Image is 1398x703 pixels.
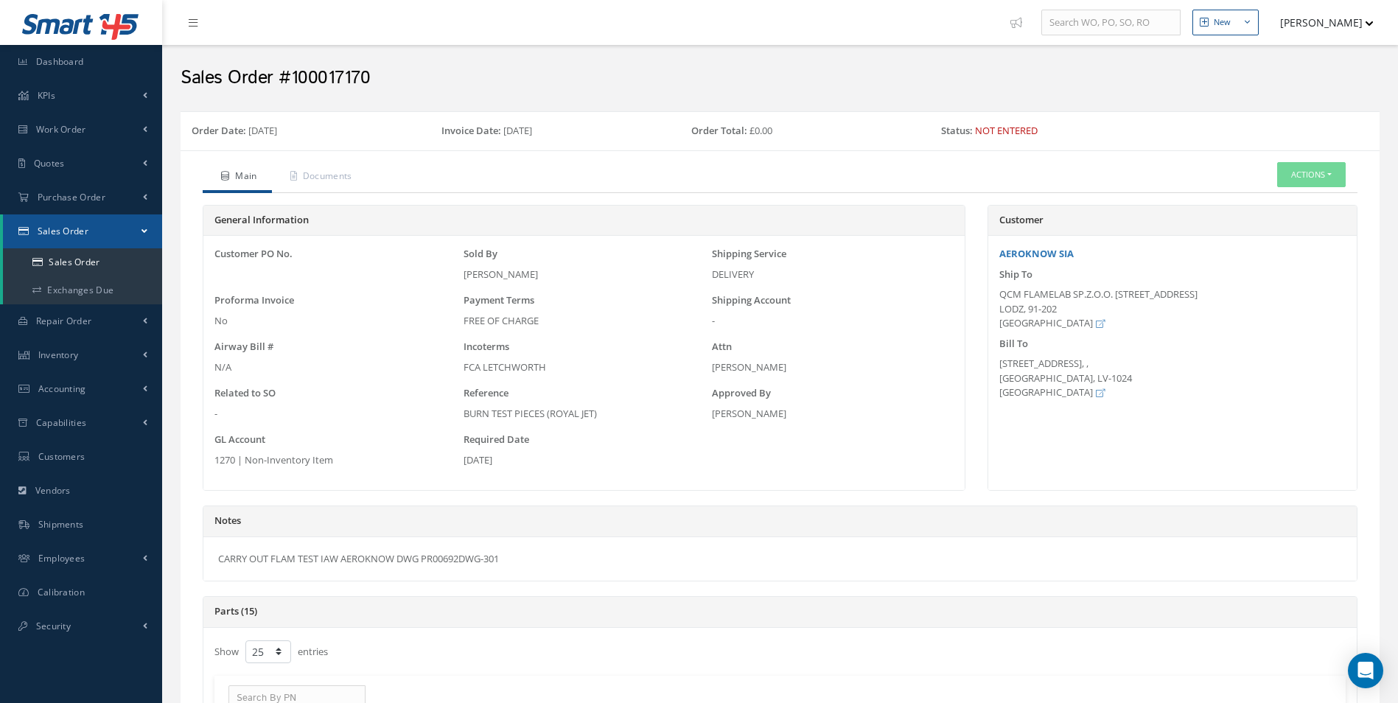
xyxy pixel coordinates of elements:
[3,248,162,276] a: Sales Order
[999,287,1346,331] div: QCM FLAMELAB SP.Z.O.O. [STREET_ADDRESS] LODZ, 91-202 [GEOGRAPHIC_DATA]
[214,606,1346,618] h5: Parts (15)
[464,407,705,422] div: BURN TEST PIECES (ROYAL JET)
[214,293,294,308] label: Proforma Invoice
[999,214,1346,226] h5: Customer
[203,537,1357,581] div: CARRY OUT FLAM TEST IAW AEROKNOW DWG PR00692DWG-301
[999,337,1028,351] label: Bill To
[38,225,88,237] span: Sales Order
[691,124,747,139] label: Order Total:
[464,293,534,308] label: Payment Terms
[214,407,217,420] span: -
[712,340,732,354] label: Attn
[464,314,705,329] div: FREE OF CHARGE
[464,267,705,282] div: [PERSON_NAME]
[36,123,86,136] span: Work Order
[36,620,71,632] span: Security
[272,162,367,193] a: Documents
[1277,162,1346,188] button: Actions
[214,314,456,329] div: No
[214,360,456,375] div: N/A
[975,124,1038,137] span: Not Entered
[214,214,954,226] h5: General Information
[38,552,85,564] span: Employees
[503,124,532,137] span: [DATE]
[1266,8,1374,37] button: [PERSON_NAME]
[999,247,1074,260] a: AEROKNOW SIA
[1192,10,1259,35] button: New
[38,382,86,395] span: Accounting
[38,450,85,463] span: Customers
[441,124,501,139] label: Invoice Date:
[712,267,954,282] div: DELIVERY
[36,315,92,327] span: Repair Order
[214,433,265,447] label: GL Account
[712,314,954,329] div: -
[214,247,293,262] label: Customer PO No.
[1041,10,1181,36] input: Search WO, PO, SO, RO
[298,639,328,660] label: entries
[38,518,84,531] span: Shipments
[464,247,497,262] label: Sold By
[248,124,277,137] span: [DATE]
[214,639,239,660] label: Show
[712,247,786,262] label: Shipping Service
[38,349,79,361] span: Inventory
[38,89,55,102] span: KPIs
[464,340,509,354] label: Incoterms
[38,586,85,598] span: Calibration
[464,360,705,375] div: FCA LETCHWORTH
[192,124,246,139] label: Order Date:
[1348,653,1383,688] div: Open Intercom Messenger
[941,124,973,139] label: Status:
[1214,16,1231,29] div: New
[999,267,1032,282] label: Ship To
[464,386,508,401] label: Reference
[34,157,65,169] span: Quotes
[712,360,954,375] div: [PERSON_NAME]
[712,386,771,401] label: Approved By
[464,453,705,468] div: [DATE]
[712,293,791,308] label: Shipping Account
[999,357,1346,400] div: [STREET_ADDRESS], , [GEOGRAPHIC_DATA], LV-1024 [GEOGRAPHIC_DATA]
[214,453,456,468] div: 1270 | Non-Inventory Item
[214,515,1346,527] h5: Notes
[3,214,162,248] a: Sales Order
[38,191,105,203] span: Purchase Order
[464,433,529,447] label: Required Date
[3,276,162,304] a: Exchanges Due
[36,416,87,429] span: Capabilities
[203,162,272,193] a: Main
[712,407,954,422] div: [PERSON_NAME]
[214,386,276,401] label: Related to SO
[181,67,1380,89] h2: Sales Order #100017170
[749,124,772,137] span: £0.00
[214,340,273,354] label: Airway Bill #
[36,55,84,68] span: Dashboard
[35,484,71,497] span: Vendors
